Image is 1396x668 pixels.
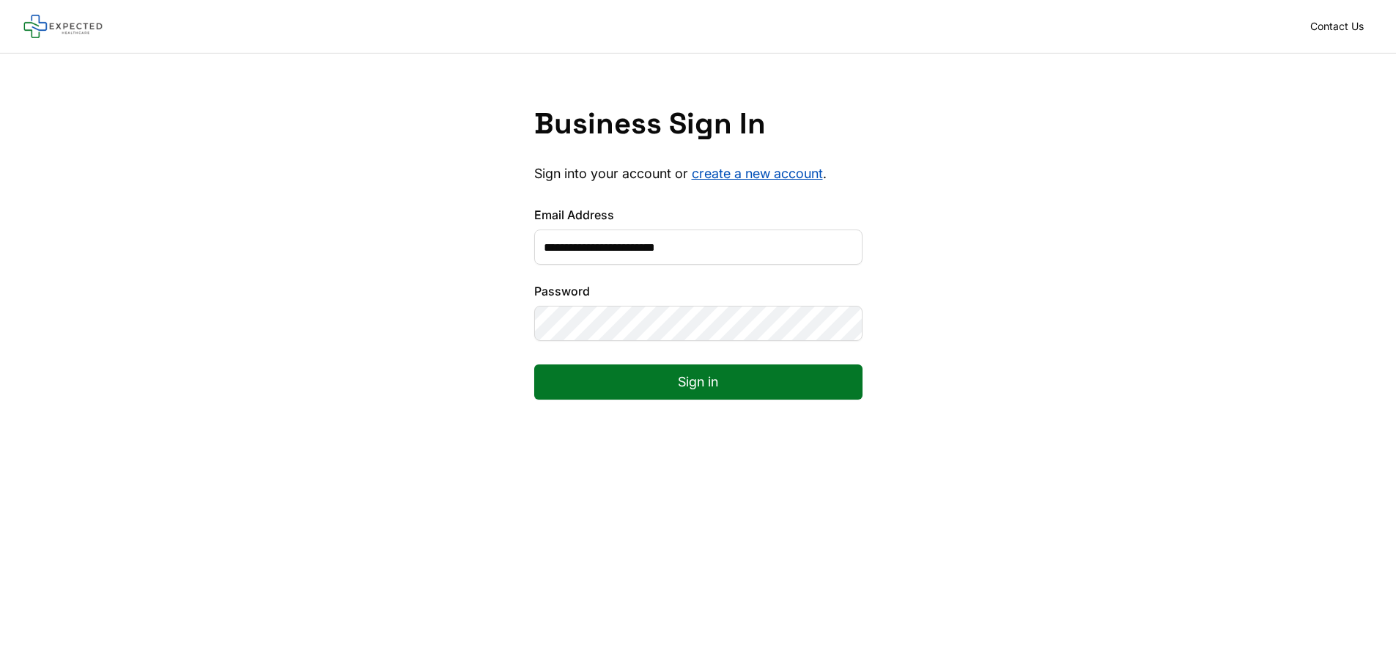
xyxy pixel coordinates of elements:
a: Contact Us [1301,16,1373,37]
a: create a new account [692,166,823,181]
label: Password [534,282,863,300]
p: Sign into your account or . [534,165,863,183]
label: Email Address [534,206,863,224]
h1: Business Sign In [534,106,863,142]
button: Sign in [534,364,863,400]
